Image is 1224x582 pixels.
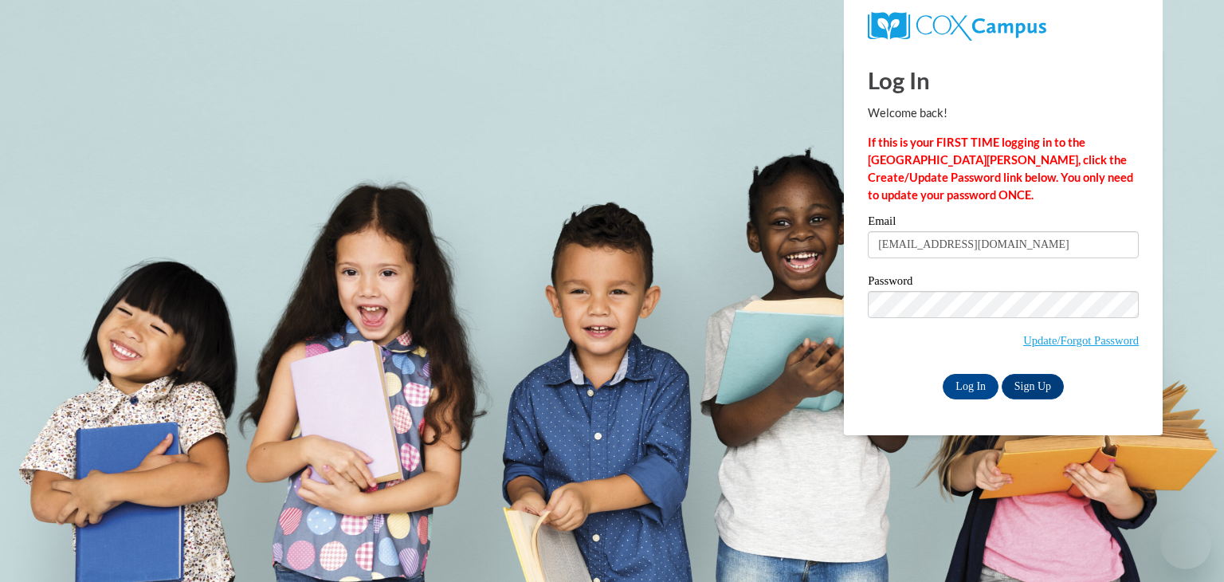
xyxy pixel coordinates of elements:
label: Password [868,275,1139,291]
label: Email [868,215,1139,231]
a: COX Campus [868,12,1139,41]
a: Sign Up [1002,374,1064,399]
img: COX Campus [868,12,1046,41]
h1: Log In [868,64,1139,96]
strong: If this is your FIRST TIME logging in to the [GEOGRAPHIC_DATA][PERSON_NAME], click the Create/Upd... [868,136,1133,202]
iframe: Button to launch messaging window [1160,518,1211,569]
p: Welcome back! [868,104,1139,122]
input: Log In [943,374,998,399]
a: Update/Forgot Password [1023,334,1139,347]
